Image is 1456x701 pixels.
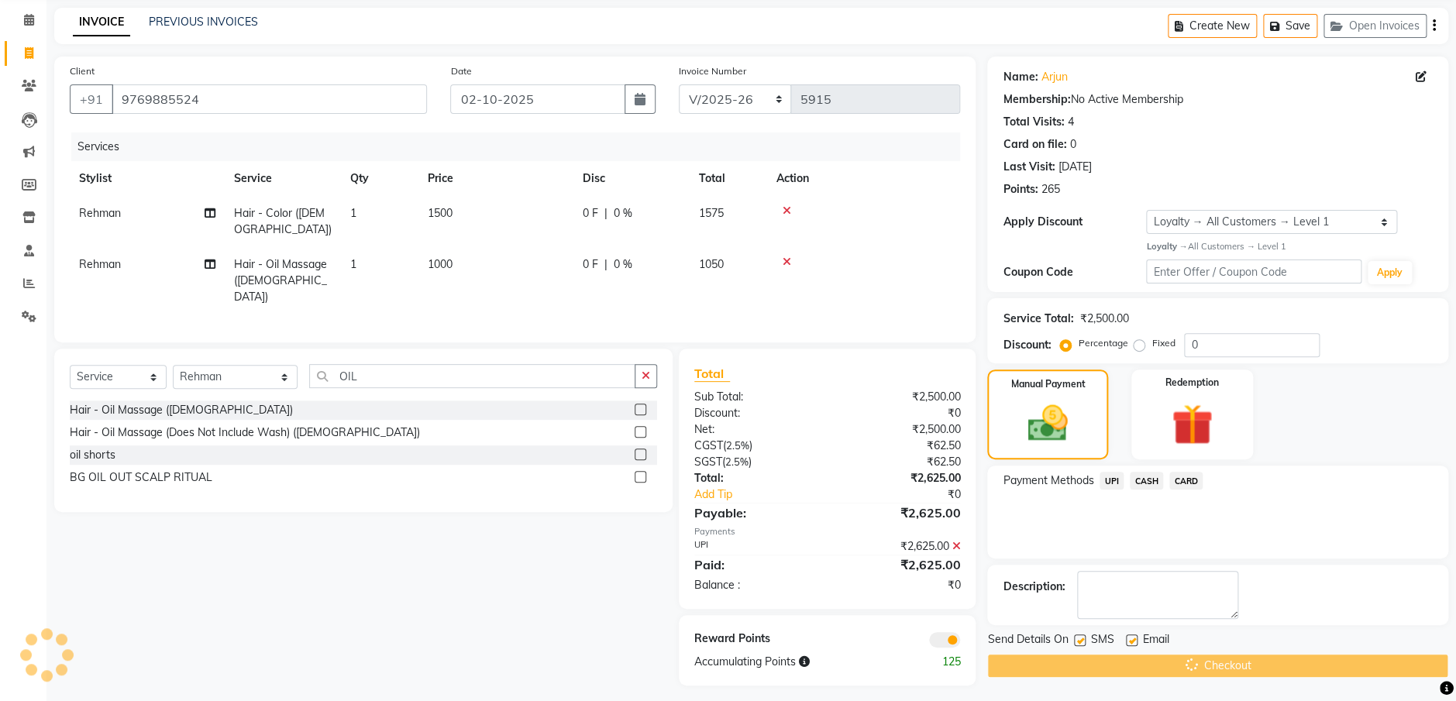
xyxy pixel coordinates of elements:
[309,364,635,388] input: Search or Scan
[828,389,972,405] div: ₹2,500.00
[690,161,767,196] th: Total
[1058,159,1091,175] div: [DATE]
[1003,159,1055,175] div: Last Visit:
[828,421,972,438] div: ₹2,500.00
[1003,69,1038,85] div: Name:
[604,256,608,273] span: |
[1067,114,1073,130] div: 4
[1078,336,1127,350] label: Percentage
[694,438,723,452] span: CGST
[112,84,427,114] input: Search by Name/Mobile/Email/Code
[450,64,471,78] label: Date
[683,389,828,405] div: Sub Total:
[583,205,598,222] span: 0 F
[70,402,293,418] div: Hair - Oil Massage ([DEMOGRAPHIC_DATA])
[573,161,690,196] th: Disc
[1263,14,1317,38] button: Save
[614,256,632,273] span: 0 %
[828,538,972,555] div: ₹2,625.00
[767,161,960,196] th: Action
[1003,114,1064,130] div: Total Visits:
[726,439,749,452] span: 2.5%
[1158,399,1226,451] img: _gift.svg
[1146,241,1187,252] strong: Loyalty →
[350,206,356,220] span: 1
[828,577,972,593] div: ₹0
[1003,91,1070,108] div: Membership:
[149,15,258,29] a: PREVIOUS INVOICES
[683,454,828,470] div: ( )
[1130,472,1163,490] span: CASH
[1079,311,1128,327] div: ₹2,500.00
[1041,181,1059,198] div: 265
[1142,631,1169,651] span: Email
[1165,376,1219,390] label: Redemption
[1323,14,1427,38] button: Open Invoices
[683,555,828,574] div: Paid:
[828,555,972,574] div: ₹2,625.00
[341,161,418,196] th: Qty
[70,469,212,486] div: BG OIL OUT SCALP RITUAL
[699,257,724,271] span: 1050
[683,421,828,438] div: Net:
[1146,240,1433,253] div: All Customers → Level 1
[725,455,749,468] span: 2.5%
[683,577,828,593] div: Balance :
[1003,181,1038,198] div: Points:
[900,654,972,670] div: 125
[583,256,598,273] span: 0 F
[683,538,828,555] div: UPI
[1169,472,1203,490] span: CARD
[1003,91,1433,108] div: No Active Membership
[428,206,453,220] span: 1500
[234,257,327,304] span: Hair - Oil Massage ([DEMOGRAPHIC_DATA])
[1168,14,1257,38] button: Create New
[1003,472,1093,489] span: Payment Methods
[683,470,828,486] div: Total:
[1003,214,1146,230] div: Apply Discount
[1151,336,1175,350] label: Fixed
[683,654,900,670] div: Accumulating Points
[604,205,608,222] span: |
[1368,261,1412,284] button: Apply
[828,454,972,470] div: ₹62.50
[699,206,724,220] span: 1575
[694,455,722,469] span: SGST
[683,503,828,522] div: Payable:
[225,161,341,196] th: Service
[1003,579,1065,595] div: Description:
[828,503,972,522] div: ₹2,625.00
[694,525,960,538] div: Payments
[987,631,1068,651] span: Send Details On
[70,84,113,114] button: +91
[1146,259,1361,283] input: Enter Offer / Coupon Code
[71,132,972,161] div: Services
[428,257,453,271] span: 1000
[79,206,121,220] span: Rehman
[1003,311,1073,327] div: Service Total:
[828,405,972,421] div: ₹0
[852,486,972,503] div: ₹0
[1003,337,1051,353] div: Discount:
[683,438,828,454] div: ( )
[1090,631,1114,651] span: SMS
[418,161,573,196] th: Price
[79,257,121,271] span: Rehman
[679,64,746,78] label: Invoice Number
[828,470,972,486] div: ₹2,625.00
[683,486,852,503] a: Add Tip
[1100,472,1124,490] span: UPI
[1003,136,1066,153] div: Card on file:
[683,405,828,421] div: Discount:
[1003,264,1146,280] div: Coupon Code
[828,438,972,454] div: ₹62.50
[70,64,95,78] label: Client
[1015,400,1080,447] img: _cash.svg
[350,257,356,271] span: 1
[694,366,730,382] span: Total
[1010,377,1085,391] label: Manual Payment
[73,9,130,36] a: INVOICE
[70,447,115,463] div: oil shorts
[1041,69,1067,85] a: Arjun
[614,205,632,222] span: 0 %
